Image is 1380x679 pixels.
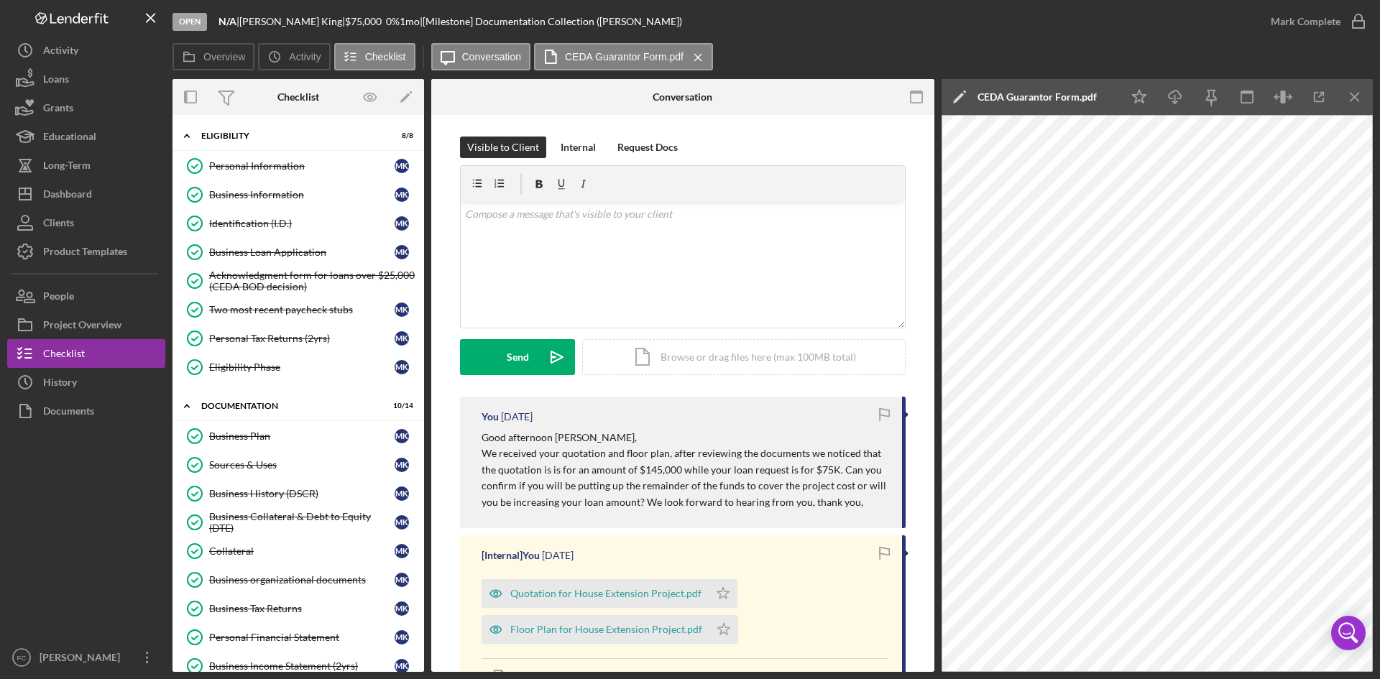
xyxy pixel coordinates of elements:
[7,208,165,237] button: Clients
[209,269,416,292] div: Acknowledgment form for loans over $25,000 (CEDA BOD decision)
[482,615,738,644] button: Floor Plan for House Extension Project.pdf
[43,122,96,154] div: Educational
[180,152,417,180] a: Personal InformationMK
[365,51,406,63] label: Checklist
[395,159,409,173] div: M K
[180,180,417,209] a: Business InformationMK
[7,151,165,180] button: Long-Term
[43,208,74,241] div: Clients
[534,43,713,70] button: CEDA Guarantor Form.pdf
[180,295,417,324] a: Two most recent paycheck stubsMK
[395,302,409,317] div: M K
[501,411,533,422] time: 2025-08-27 05:36
[7,237,165,266] button: Product Templates
[172,13,207,31] div: Open
[7,65,165,93] button: Loans
[386,16,400,27] div: 0 %
[387,402,413,410] div: 10 / 14
[43,93,73,126] div: Grants
[7,310,165,339] button: Project Overview
[1331,616,1366,650] div: Open Intercom Messenger
[180,451,417,479] a: Sources & UsesMK
[209,333,395,344] div: Personal Tax Returns (2yrs)
[43,180,92,212] div: Dashboard
[542,550,574,561] time: 2025-08-27 05:32
[43,368,77,400] div: History
[43,36,78,68] div: Activity
[180,508,417,537] a: Business Collateral & Debt to Equity (DTE)MK
[180,422,417,451] a: Business PlanMK
[553,137,603,158] button: Internal
[395,630,409,645] div: M K
[180,324,417,353] a: Personal Tax Returns (2yrs)MK
[977,91,1097,103] div: CEDA Guarantor Form.pdf
[395,360,409,374] div: M K
[180,623,417,652] a: Personal Financial StatementMK
[218,15,236,27] b: N/A
[218,16,239,27] div: |
[43,310,121,343] div: Project Overview
[43,397,94,429] div: Documents
[209,218,395,229] div: Identification (I.D.)
[7,339,165,368] button: Checklist
[201,131,377,140] div: Eligibility
[209,632,395,643] div: Personal Financial Statement
[482,445,888,510] p: We received your quotation and floor plan, after reviewing the documents we noticed that the quot...
[7,397,165,425] button: Documents
[180,594,417,623] a: Business Tax ReturnsMK
[395,188,409,202] div: M K
[209,574,395,586] div: Business organizational documents
[395,573,409,587] div: M K
[209,160,395,172] div: Personal Information
[209,189,395,200] div: Business Information
[277,91,319,103] div: Checklist
[180,479,417,508] a: Business History (DSCR)MK
[345,15,382,27] span: $75,000
[172,43,254,70] button: Overview
[467,137,539,158] div: Visible to Client
[209,430,395,442] div: Business Plan
[395,601,409,616] div: M K
[258,43,330,70] button: Activity
[507,339,529,375] div: Send
[1271,7,1340,36] div: Mark Complete
[395,458,409,472] div: M K
[1256,7,1373,36] button: Mark Complete
[334,43,415,70] button: Checklist
[482,579,737,608] button: Quotation for House Extension Project.pdf
[7,36,165,65] button: Activity
[482,430,888,445] p: Good afternoon [PERSON_NAME],
[43,237,127,269] div: Product Templates
[395,216,409,231] div: M K
[653,91,712,103] div: Conversation
[7,180,165,208] a: Dashboard
[7,643,165,672] button: FC[PERSON_NAME]
[7,282,165,310] button: People
[201,402,377,410] div: Documentation
[180,565,417,594] a: Business organizational documentsMK
[7,93,165,122] button: Grants
[289,51,321,63] label: Activity
[7,122,165,151] button: Educational
[209,545,395,557] div: Collateral
[395,659,409,673] div: M K
[7,368,165,397] button: History
[209,488,395,499] div: Business History (DSCR)
[43,339,85,371] div: Checklist
[395,544,409,558] div: M K
[180,267,417,295] a: Acknowledgment form for loans over $25,000 (CEDA BOD decision)
[43,282,74,314] div: People
[209,246,395,258] div: Business Loan Application
[510,588,701,599] div: Quotation for House Extension Project.pdf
